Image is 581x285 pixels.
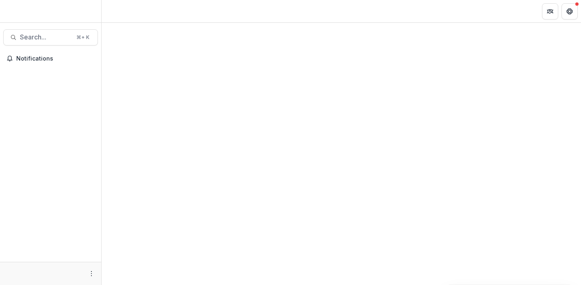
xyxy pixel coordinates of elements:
button: Search... [3,29,98,46]
button: Get Help [561,3,578,20]
button: Partners [542,3,558,20]
span: Notifications [16,55,95,62]
button: Notifications [3,52,98,65]
button: More [87,269,96,278]
span: Search... [20,33,72,41]
nav: breadcrumb [105,5,139,17]
div: ⌘ + K [75,33,91,42]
